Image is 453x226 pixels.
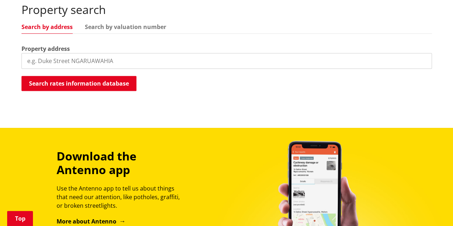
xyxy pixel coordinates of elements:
p: Use the Antenno app to tell us about things that need our attention, like potholes, graffiti, or ... [57,184,186,210]
a: Search by valuation number [85,24,166,30]
a: Search by address [21,24,73,30]
a: More about Antenno [57,217,126,225]
input: e.g. Duke Street NGARUAWAHIA [21,53,432,69]
a: Top [7,211,33,226]
button: Search rates information database [21,76,136,91]
label: Property address [21,44,70,53]
h3: Download the Antenno app [57,149,186,177]
iframe: Messenger Launcher [420,196,446,222]
h2: Property search [21,3,432,16]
